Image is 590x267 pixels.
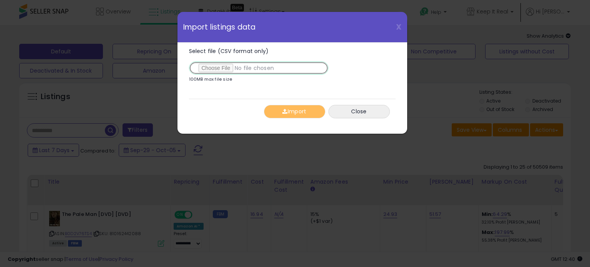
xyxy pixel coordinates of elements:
[189,77,232,81] p: 100MB max file size
[264,105,325,118] button: Import
[183,23,256,31] span: Import listings data
[189,47,269,55] span: Select file (CSV format only)
[396,22,401,32] span: X
[328,105,390,118] button: Close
